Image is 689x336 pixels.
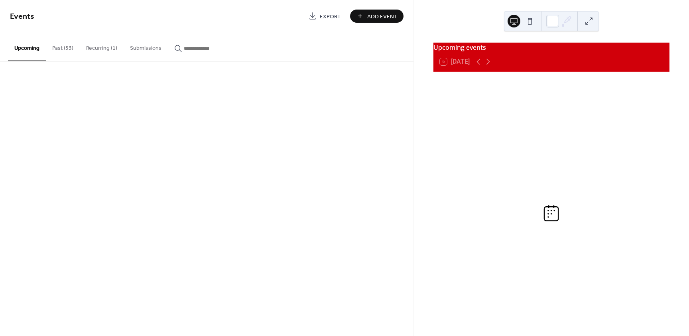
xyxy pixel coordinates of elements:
[433,43,669,52] div: Upcoming events
[80,32,124,61] button: Recurring (1)
[350,10,404,23] button: Add Event
[10,9,34,24] span: Events
[8,32,46,61] button: Upcoming
[367,12,398,21] span: Add Event
[303,10,347,23] a: Export
[320,12,341,21] span: Export
[124,32,168,61] button: Submissions
[46,32,80,61] button: Past (53)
